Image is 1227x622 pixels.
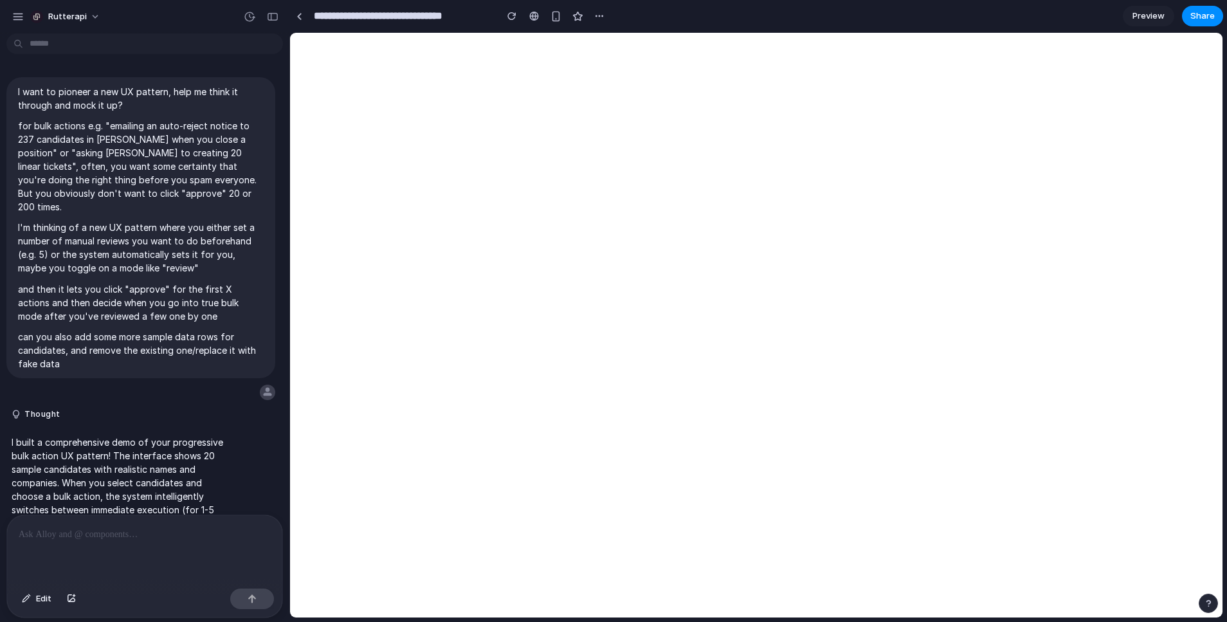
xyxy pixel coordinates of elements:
p: for bulk actions e.g. "emailing an auto-reject notice to 237 candidates in [PERSON_NAME] when you... [18,119,264,214]
button: Edit [15,589,58,609]
p: I built a comprehensive demo of your progressive bulk action UX pattern! The interface shows 20 s... [12,435,226,544]
p: I'm thinking of a new UX pattern where you either set a number of manual reviews you want to do b... [18,221,264,275]
a: Preview [1123,6,1174,26]
span: rutterapi [48,10,87,23]
span: Preview [1132,10,1165,23]
span: Edit [36,592,51,605]
p: can you also add some more sample data rows for candidates, and remove the existing one/replace i... [18,330,264,370]
span: Share [1190,10,1215,23]
p: and then it lets you click "approve" for the first X actions and then decide when you go into tru... [18,282,264,323]
button: Share [1182,6,1223,26]
p: I want to pioneer a new UX pattern, help me think it through and mock it up? [18,85,264,112]
button: rutterapi [25,6,107,27]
